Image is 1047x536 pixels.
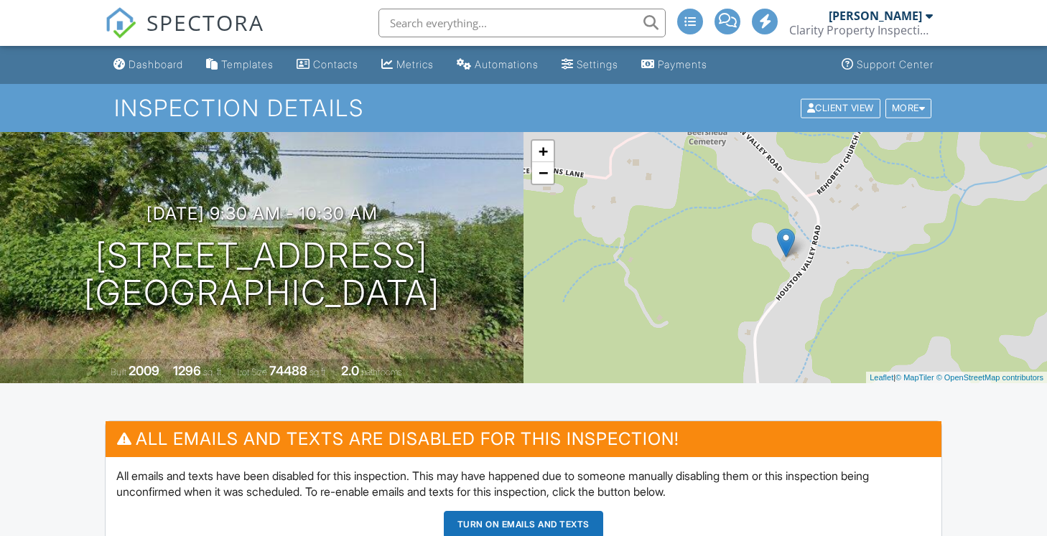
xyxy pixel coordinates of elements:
[146,204,378,223] h3: [DATE] 9:30 am - 10:30 am
[866,372,1047,384] div: |
[105,7,136,39] img: The Best Home Inspection Software - Spectora
[789,23,933,37] div: Clarity Property Inspections
[577,58,618,70] div: Settings
[870,373,893,382] a: Leaflet
[532,162,554,184] a: Zoom out
[200,52,279,78] a: Templates
[106,421,941,456] h3: All emails and texts are disabled for this inspection!
[129,58,183,70] div: Dashboard
[376,52,439,78] a: Metrics
[396,58,434,70] div: Metrics
[146,7,264,37] span: SPECTORA
[84,237,440,313] h1: [STREET_ADDRESS] [GEOGRAPHIC_DATA]
[936,373,1043,382] a: © OpenStreetMap contributors
[105,19,264,50] a: SPECTORA
[829,9,922,23] div: [PERSON_NAME]
[114,95,934,121] h1: Inspection Details
[836,52,939,78] a: Support Center
[221,58,274,70] div: Templates
[895,373,934,382] a: © MapTiler
[203,367,223,377] span: sq. ft.
[291,52,364,78] a: Contacts
[361,367,402,377] span: bathrooms
[475,58,539,70] div: Automations
[341,363,359,378] div: 2.0
[857,58,934,70] div: Support Center
[885,98,932,118] div: More
[111,367,126,377] span: Built
[108,52,189,78] a: Dashboard
[269,363,307,378] div: 74488
[801,98,880,118] div: Client View
[636,52,713,78] a: Payments
[237,367,267,377] span: Lot Size
[378,9,666,37] input: Search everything...
[313,58,358,70] div: Contacts
[799,102,884,113] a: Client View
[532,141,554,162] a: Zoom in
[556,52,624,78] a: Settings
[116,468,931,500] p: All emails and texts have been disabled for this inspection. This may have happened due to someon...
[451,52,544,78] a: Automations (Advanced)
[129,363,159,378] div: 2009
[310,367,327,377] span: sq.ft.
[173,363,201,378] div: 1296
[658,58,707,70] div: Payments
